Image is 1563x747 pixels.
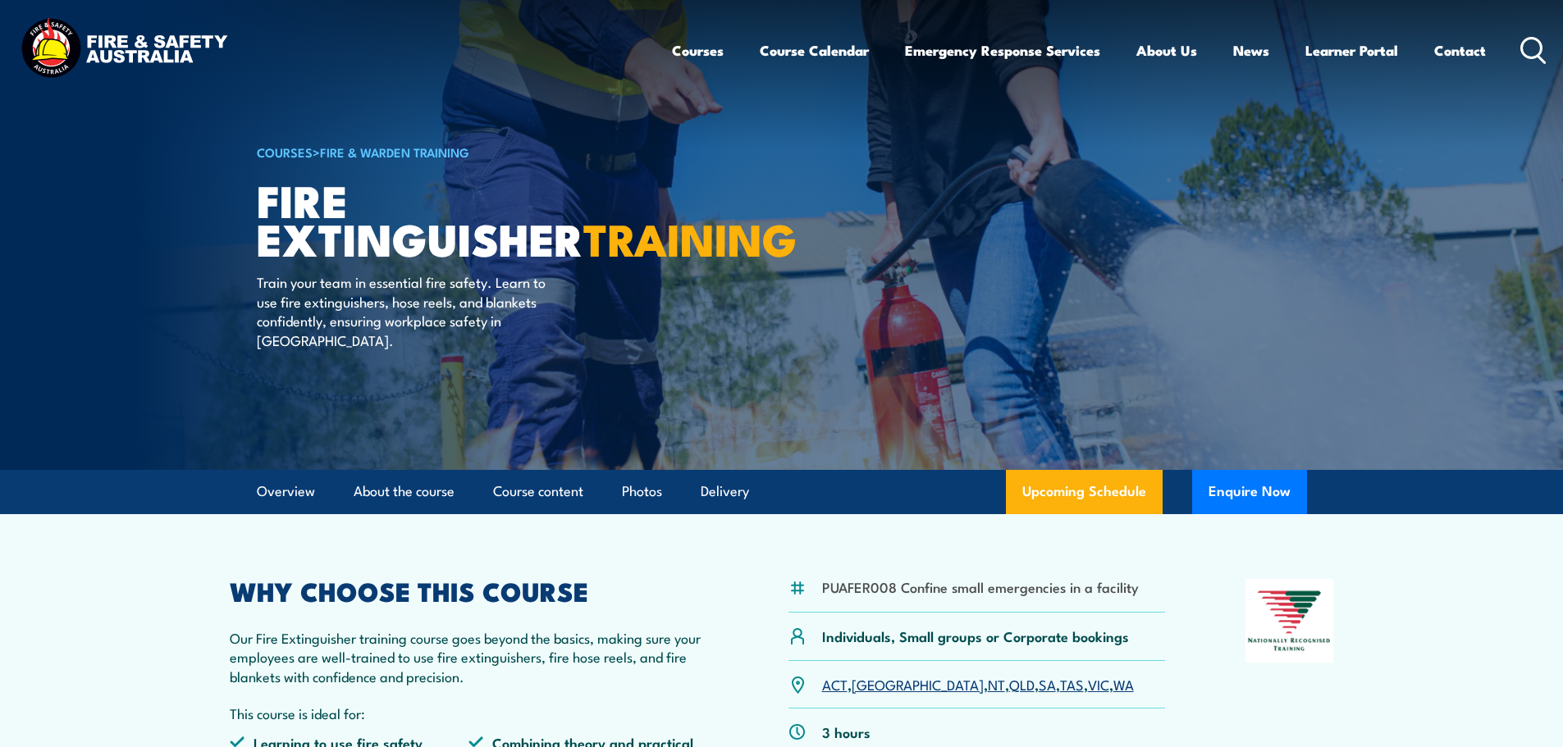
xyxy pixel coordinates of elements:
[583,203,797,271] strong: TRAINING
[493,470,583,513] a: Course content
[230,704,709,722] p: This course is ideal for:
[1113,674,1134,694] a: WA
[257,470,315,513] a: Overview
[905,29,1100,72] a: Emergency Response Services
[822,722,871,741] p: 3 hours
[1233,29,1269,72] a: News
[257,143,313,161] a: COURSES
[672,29,724,72] a: Courses
[1305,29,1398,72] a: Learner Portal
[320,143,469,161] a: Fire & Warden Training
[852,674,984,694] a: [GEOGRAPHIC_DATA]
[822,577,1139,596] li: PUAFER008 Confine small emergencies in a facility
[1039,674,1056,694] a: SA
[822,626,1129,645] p: Individuals, Small groups or Corporate bookings
[1088,674,1109,694] a: VIC
[257,142,662,162] h6: >
[257,180,662,257] h1: Fire Extinguisher
[1434,29,1486,72] a: Contact
[230,579,709,602] h2: WHY CHOOSE THIS COURSE
[822,674,848,694] a: ACT
[1245,579,1334,663] img: Nationally Recognised Training logo.
[822,675,1134,694] p: , , , , , , ,
[701,470,749,513] a: Delivery
[257,272,556,349] p: Train your team in essential fire safety. Learn to use fire extinguishers, hose reels, and blanke...
[230,628,709,686] p: Our Fire Extinguisher training course goes beyond the basics, making sure your employees are well...
[1009,674,1035,694] a: QLD
[760,29,869,72] a: Course Calendar
[988,674,1005,694] a: NT
[1006,470,1163,514] a: Upcoming Schedule
[622,470,662,513] a: Photos
[1060,674,1084,694] a: TAS
[1136,29,1197,72] a: About Us
[1192,470,1307,514] button: Enquire Now
[354,470,455,513] a: About the course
